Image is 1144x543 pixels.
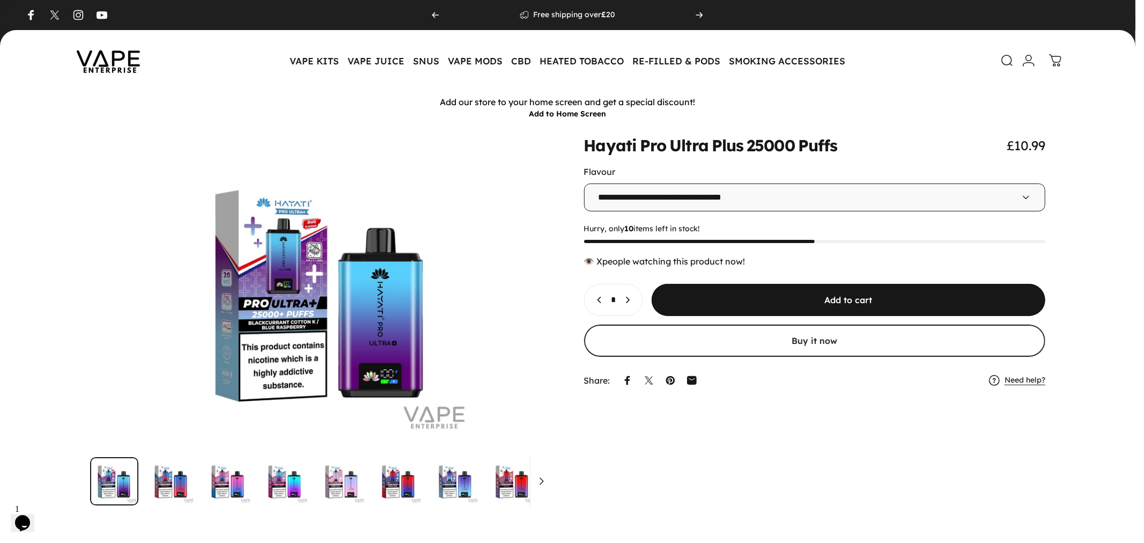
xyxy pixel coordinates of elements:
nav: Primary [286,49,850,72]
button: Go to item [204,457,252,505]
button: Go to item [545,457,593,505]
button: Open media 1 in modal [90,137,552,449]
summary: HEATED TOBACCO [536,49,629,72]
img: Hayati Pro Ultra Plus 25000 Puffs [545,457,593,505]
a: 0 items [1044,49,1067,72]
animate-element: Plus [712,137,743,153]
img: Hayati Pro Ultra Plus 25000 Puffs [431,457,479,505]
summary: VAPE MODS [444,49,507,72]
img: tab_domain_overview_orange.svg [29,62,38,71]
summary: VAPE JUICE [344,49,409,72]
button: Go to item [431,457,479,505]
button: Add to cart [652,284,1046,316]
button: Decrease quantity for Hayati Pro Ultra Plus 25000 Puffs [585,284,609,315]
img: Hayati Pro Ultra Plus 25000 Puffs [147,457,195,505]
animate-element: Pro [640,137,666,153]
div: Domain Overview [41,63,96,70]
button: Add to Home Screen [529,109,607,119]
label: Flavour [584,166,616,177]
strong: 10 [625,224,634,233]
button: Buy it now [584,325,1046,357]
animate-element: Ultra [669,137,708,153]
p: Share: [584,376,610,385]
div: Keywords by Traffic [119,63,181,70]
strong: £ [601,10,606,19]
animate-element: 25000 [747,137,795,153]
img: Hayati Pro Ultra Plus 25000 Puffs [90,457,138,505]
summary: SMOKING ACCESSORIES [725,49,850,72]
summary: SNUS [409,49,444,72]
a: Need help? [1005,376,1045,385]
span: £10.99 [1007,137,1045,153]
p: Free shipping over 20 [533,10,615,20]
img: tab_keywords_by_traffic_grey.svg [107,62,115,71]
button: Go to item [318,457,366,505]
img: Hayati Pro Ultra Plus 25000 Puffs [318,457,366,505]
button: Go to item [488,457,536,505]
img: Hayati Pro Ultra Plus 25000 Puffs [204,457,252,505]
p: Add our store to your home screen and get a special discount! [3,97,1133,108]
button: Go to item [374,457,423,505]
img: logo_orange.svg [17,17,26,26]
button: Go to item [147,457,195,505]
summary: CBD [507,49,536,72]
img: Hayati Pro Ultra Plus 25000 Puffs [261,457,309,505]
span: Hurry, only items left in stock! [584,224,1046,234]
animate-element: Hayati [584,137,637,153]
div: Domain: [DOMAIN_NAME] [28,28,118,36]
img: Vape Enterprise [60,35,157,86]
img: Hayati Pro Ultra Plus 25000 Puffs [374,457,423,505]
iframe: chat widget [11,500,45,532]
button: Go to item [261,457,309,505]
div: v 4.0.25 [30,17,53,26]
button: Increase quantity for Hayati Pro Ultra Plus 25000 Puffs [618,284,643,315]
img: Hayati Pro Ultra Plus 25000 Puffs [488,457,536,505]
media-gallery: Gallery Viewer [90,137,552,505]
summary: RE-FILLED & PODS [629,49,725,72]
div: 👁️ people watching this product now! [584,256,1046,267]
img: website_grey.svg [17,28,26,36]
button: Go to item [90,457,138,505]
summary: VAPE KITS [286,49,344,72]
animate-element: Puffs [798,137,838,153]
